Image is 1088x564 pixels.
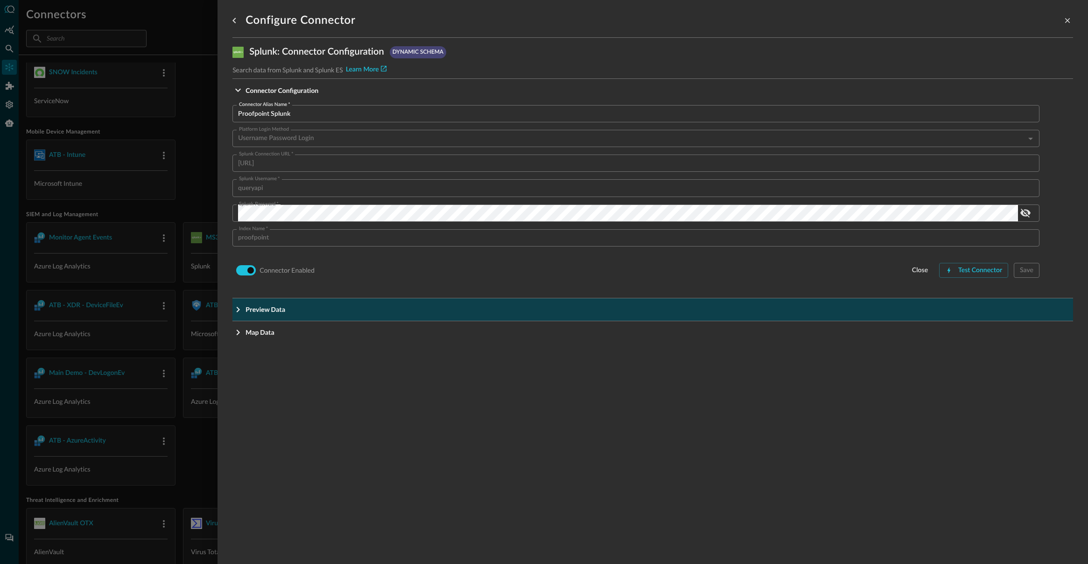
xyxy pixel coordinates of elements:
svg: Expand More [232,85,244,96]
p: Map Data [246,327,274,337]
p: dynamic schema [393,48,443,56]
button: close [906,263,934,278]
button: go back [227,13,242,28]
p: Search data from Splunk and Splunk ES [232,65,343,75]
p: Connector Enabled [260,265,315,275]
p: Connector Configuration [246,85,318,95]
div: Test Connector [958,265,1002,276]
svg: Expand More [232,327,244,338]
label: Connector Alias Name [239,101,290,108]
button: Map Data [232,321,1073,344]
svg: Expand More [232,304,244,315]
button: Test Connector [939,263,1008,278]
div: Connector Configuration [232,101,1073,298]
div: Username Password Login [238,130,1039,147]
label: Splunk Connection URL [239,150,293,158]
h1: Configure Connector [246,13,355,28]
label: Platform Login Method [239,126,289,133]
div: close [912,265,928,276]
a: Learn More [346,65,386,75]
button: Preview Data [232,298,1073,321]
button: Connector Configuration [232,79,1073,101]
img: Splunk.svg [232,47,244,58]
p: Preview Data [246,304,285,314]
p: Splunk : Connector Configuration [249,45,384,59]
label: Splunk Username [239,175,280,183]
label: Index Name [239,225,268,233]
button: show password [1018,205,1033,220]
button: close-drawer [1062,15,1073,26]
label: Splunk Password [239,200,279,208]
